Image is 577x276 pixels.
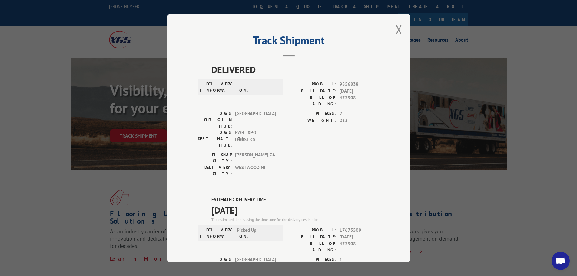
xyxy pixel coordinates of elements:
[235,164,276,177] span: WESTWOOD , NJ
[340,234,380,241] span: [DATE]
[235,110,276,129] span: [GEOGRAPHIC_DATA]
[340,240,380,253] span: 473908
[289,227,337,234] label: PROBILL:
[211,63,380,76] span: DELIVERED
[235,129,276,148] span: EWR - XPO LOGISTICS
[198,256,232,275] label: XGS ORIGIN HUB:
[289,95,337,107] label: BILL OF LADING:
[211,196,380,203] label: ESTIMATED DELIVERY TIME:
[340,95,380,107] span: 473908
[340,81,380,88] span: 9556838
[198,151,232,164] label: PICKUP CITY:
[289,256,337,263] label: PIECES:
[340,117,380,124] span: 233
[289,81,337,88] label: PROBILL:
[237,227,278,239] span: Picked Up
[289,234,337,241] label: BILL DATE:
[289,88,337,95] label: BILL DATE:
[235,256,276,275] span: [GEOGRAPHIC_DATA]
[198,129,232,148] label: XGS DESTINATION HUB:
[198,36,380,48] h2: Track Shipment
[552,252,570,270] div: Open chat
[211,203,380,217] span: [DATE]
[340,227,380,234] span: 17673509
[396,22,402,38] button: Close modal
[289,240,337,253] label: BILL OF LADING:
[289,117,337,124] label: WEIGHT:
[200,81,234,94] label: DELIVERY INFORMATION:
[198,164,232,177] label: DELIVERY CITY:
[340,256,380,263] span: 1
[289,110,337,117] label: PIECES:
[200,227,234,239] label: DELIVERY INFORMATION:
[211,217,380,222] div: The estimated time is using the time zone for the delivery destination.
[198,110,232,129] label: XGS ORIGIN HUB:
[340,88,380,95] span: [DATE]
[235,151,276,164] span: [PERSON_NAME] , GA
[340,110,380,117] span: 2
